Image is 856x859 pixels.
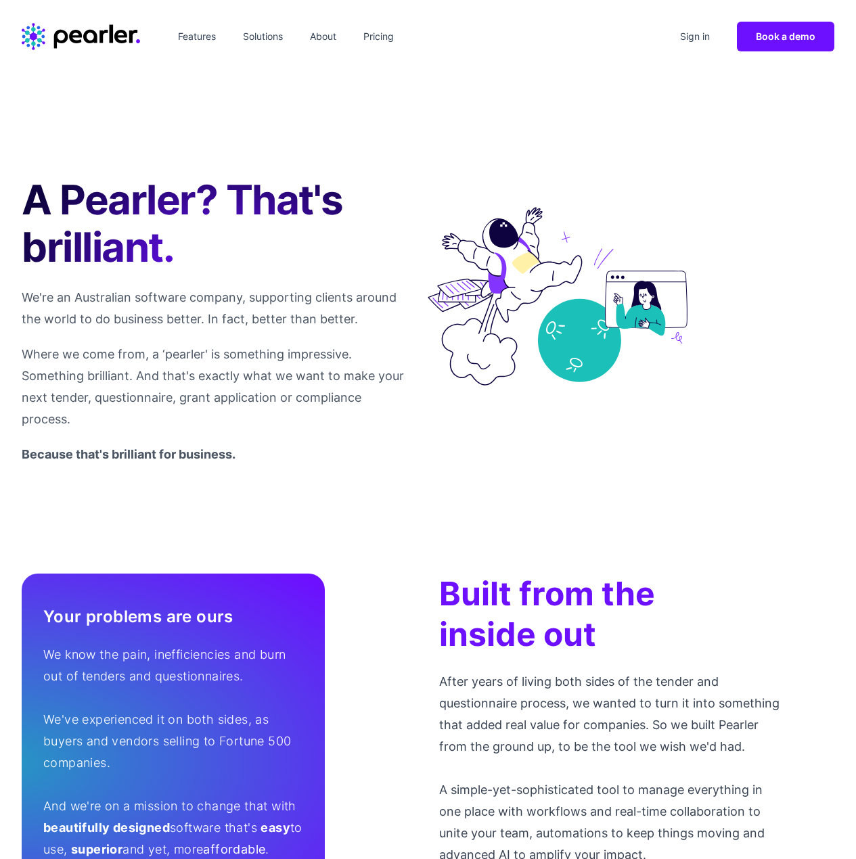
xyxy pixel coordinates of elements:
h1: A Pearler? That's brilliant. [22,176,411,271]
span: easy [261,820,290,835]
h2: Built from the inside out [439,574,742,655]
span: beautifully designed [43,820,170,835]
p: After years of living both sides of the tender and questionnaire process, we wanted to turn it in... [439,671,786,758]
a: About [305,26,342,47]
h2: Your problems are ours [43,606,303,628]
a: Home [22,23,140,50]
span: superior [71,842,122,856]
a: Sign in [675,26,715,47]
p: Because that's brilliant for business. [22,444,411,465]
b: affordable [203,842,265,856]
a: Features [173,26,221,47]
p: Where we come from, a ‘pearler' is something impressive. Something brilliant. And that's exactly ... [22,344,411,430]
a: Solutions [238,26,288,47]
a: Pricing [358,26,399,47]
p: We're an Australian software company, supporting clients around the world to do business better. ... [22,287,411,330]
img: App screenshot [428,207,688,386]
a: Book a demo [737,22,834,51]
span: Book a demo [756,30,815,42]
